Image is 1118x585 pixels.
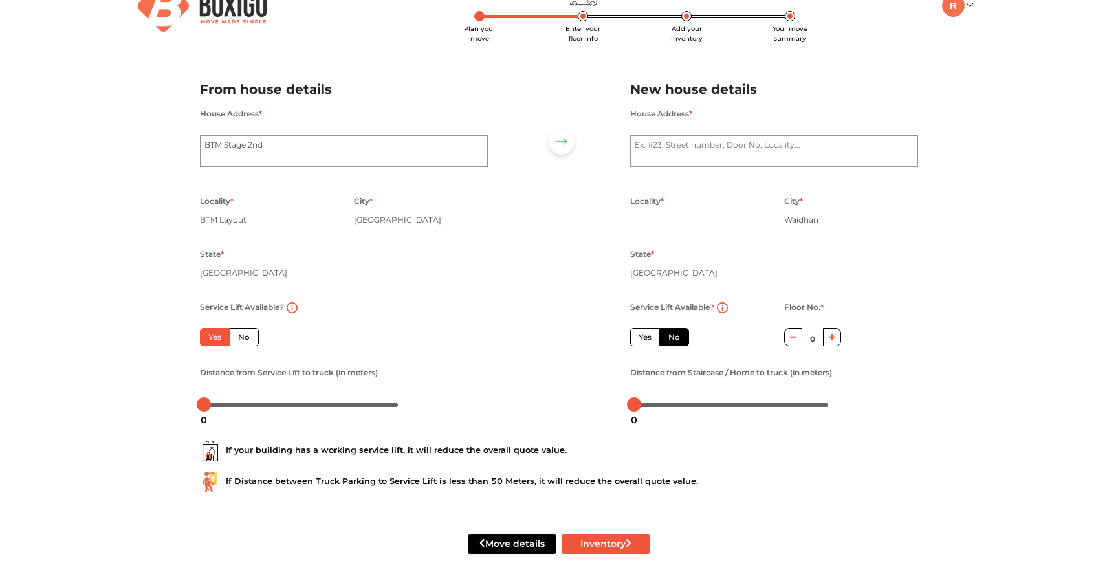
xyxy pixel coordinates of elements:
[468,534,556,554] button: Move details
[200,299,284,316] label: Service Lift Available?
[200,79,488,100] h2: From house details
[200,193,234,210] label: Locality
[630,79,918,100] h2: New house details
[565,25,600,43] span: Enter your floor info
[200,328,230,346] label: Yes
[200,364,378,381] label: Distance from Service Lift to truck (in meters)
[630,193,664,210] label: Locality
[626,409,642,431] div: 0
[630,246,654,263] label: State
[630,328,660,346] label: Yes
[464,25,496,43] span: Plan your move
[200,105,262,122] label: House Address
[200,441,918,461] div: If your building has a working service lift, it will reduce the overall quote value.
[630,364,832,381] label: Distance from Staircase / Home to truck (in meters)
[195,409,212,431] div: 0
[562,534,650,554] button: Inventory
[671,25,703,43] span: Add your inventory
[200,135,488,168] textarea: BTM Stage 2nd
[200,246,224,263] label: State
[630,299,714,316] label: Service Lift Available?
[773,25,807,43] span: Your move summary
[354,193,373,210] label: City
[229,328,259,346] label: No
[659,328,689,346] label: No
[630,105,692,122] label: House Address
[784,193,803,210] label: City
[200,472,221,492] img: ...
[200,472,918,492] div: If Distance between Truck Parking to Service Lift is less than 50 Meters, it will reduce the over...
[784,299,824,316] label: Floor No.
[200,441,221,461] img: ...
